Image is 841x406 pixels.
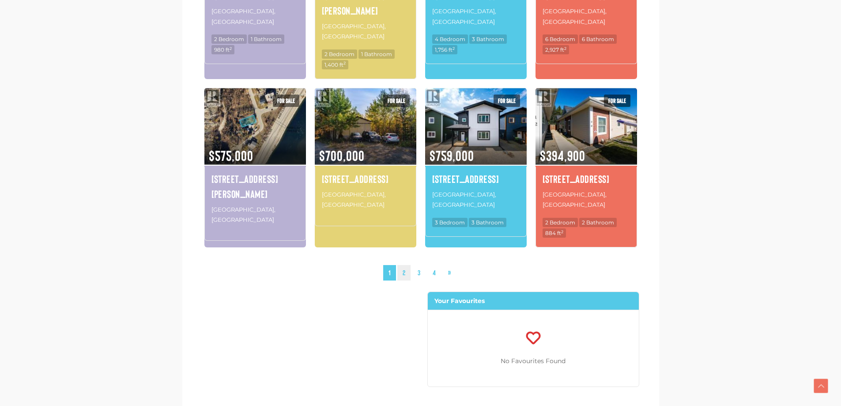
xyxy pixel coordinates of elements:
[383,95,410,107] span: For sale
[432,5,520,28] p: [GEOGRAPHIC_DATA], [GEOGRAPHIC_DATA]
[204,87,306,166] img: 600 DRURY STREET, Whitehorse, Yukon
[453,46,455,51] sup: 2
[543,45,569,54] span: 2,927 ft
[443,265,456,281] a: »
[230,46,232,51] sup: 2
[604,95,630,107] span: For sale
[322,60,348,69] span: 1,400 ft
[412,265,426,281] a: 3
[273,95,299,107] span: For sale
[322,20,409,43] p: [GEOGRAPHIC_DATA], [GEOGRAPHIC_DATA]
[383,265,396,281] span: 1
[543,5,630,28] p: [GEOGRAPHIC_DATA], [GEOGRAPHIC_DATA]
[543,228,566,238] span: 884 ft
[536,136,637,165] span: $394,900
[432,218,468,227] span: 3 Bedroom
[315,136,416,165] span: $700,000
[315,87,416,166] img: 2 FRASER ROAD, Whitehorse, Yukon
[248,34,284,44] span: 1 Bathroom
[425,136,527,165] span: $759,000
[211,171,299,201] a: [STREET_ADDRESS][PERSON_NAME]
[322,49,357,59] span: 2 Bedroom
[543,218,578,227] span: 2 Bedroom
[432,171,520,186] a: [STREET_ADDRESS]
[211,45,234,54] span: 980 ft
[397,265,411,281] a: 2
[469,218,506,227] span: 3 Bathroom
[322,189,409,211] p: [GEOGRAPHIC_DATA], [GEOGRAPHIC_DATA]
[358,49,395,59] span: 1 Bathroom
[579,218,617,227] span: 2 Bathroom
[343,61,346,65] sup: 2
[536,87,637,166] img: 14-67 RIVER RIDGE LANE, Whitehorse, Yukon
[432,189,520,211] p: [GEOGRAPHIC_DATA], [GEOGRAPHIC_DATA]
[432,34,468,44] span: 4 Bedroom
[561,229,563,234] sup: 2
[211,5,299,28] p: [GEOGRAPHIC_DATA], [GEOGRAPHIC_DATA]
[543,34,578,44] span: 6 Bedroom
[322,171,409,186] a: [STREET_ADDRESS]
[469,34,507,44] span: 3 Bathroom
[434,297,485,305] strong: Your Favourites
[425,87,527,166] img: 36 WYVERN AVENUE, Whitehorse, Yukon
[543,171,630,186] a: [STREET_ADDRESS]
[211,34,247,44] span: 2 Bedroom
[427,265,441,281] a: 4
[579,34,617,44] span: 6 Bathroom
[428,356,639,367] p: No Favourites Found
[211,204,299,226] p: [GEOGRAPHIC_DATA], [GEOGRAPHIC_DATA]
[204,136,306,165] span: $575,000
[432,45,457,54] span: 1,756 ft
[564,46,566,51] sup: 2
[543,189,630,211] p: [GEOGRAPHIC_DATA], [GEOGRAPHIC_DATA]
[494,95,520,107] span: For sale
